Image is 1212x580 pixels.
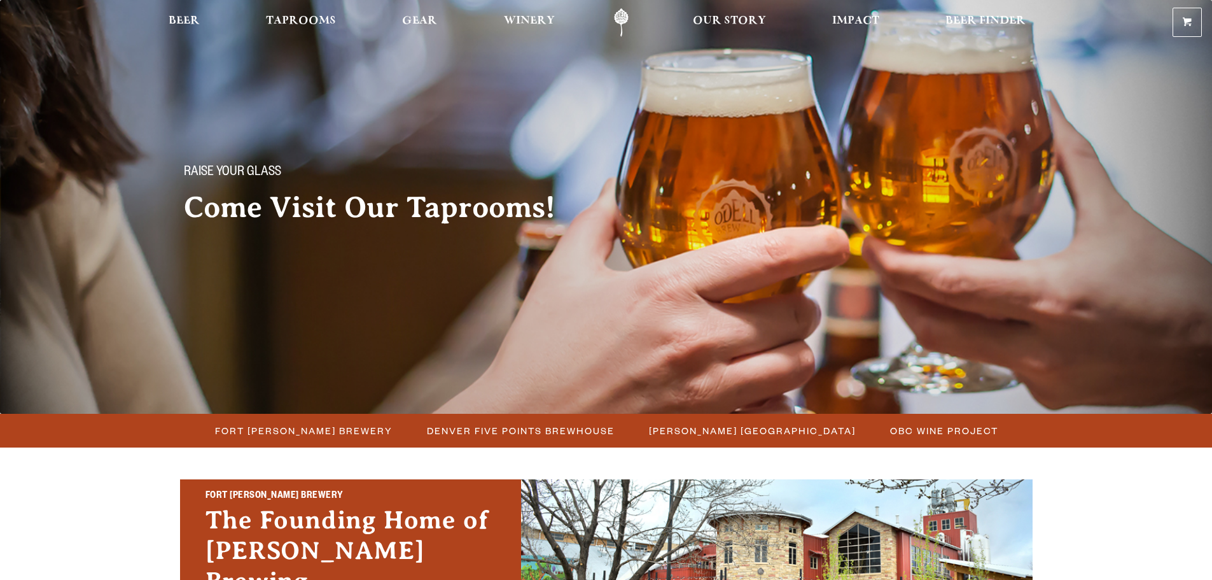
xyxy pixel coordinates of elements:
[184,192,581,223] h2: Come Visit Our Taprooms!
[258,8,344,37] a: Taprooms
[394,8,445,37] a: Gear
[402,16,437,26] span: Gear
[496,8,563,37] a: Winery
[824,8,888,37] a: Impact
[427,421,615,440] span: Denver Five Points Brewhouse
[419,421,621,440] a: Denver Five Points Brewhouse
[169,16,200,26] span: Beer
[205,488,496,505] h2: Fort [PERSON_NAME] Brewery
[649,421,856,440] span: [PERSON_NAME] [GEOGRAPHIC_DATA]
[266,16,336,26] span: Taprooms
[832,16,879,26] span: Impact
[685,8,774,37] a: Our Story
[207,421,399,440] a: Fort [PERSON_NAME] Brewery
[184,165,281,181] span: Raise your glass
[937,8,1034,37] a: Beer Finder
[504,16,555,26] span: Winery
[882,421,1005,440] a: OBC Wine Project
[890,421,998,440] span: OBC Wine Project
[160,8,208,37] a: Beer
[693,16,766,26] span: Our Story
[945,16,1026,26] span: Beer Finder
[641,421,862,440] a: [PERSON_NAME] [GEOGRAPHIC_DATA]
[597,8,645,37] a: Odell Home
[215,421,393,440] span: Fort [PERSON_NAME] Brewery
